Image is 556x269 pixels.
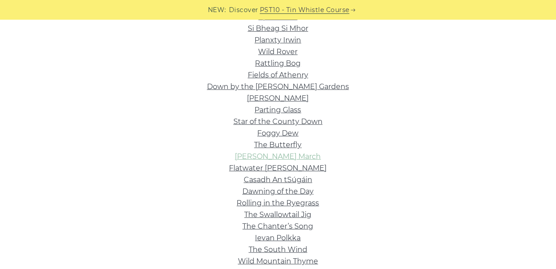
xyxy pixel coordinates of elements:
a: The Swallowtail Jig [245,210,312,219]
a: The Chanter’s Song [243,222,314,231]
a: Foggy Dew [258,129,299,137]
a: The South Wind [249,245,307,254]
a: The Butterfly [254,141,302,149]
a: [PERSON_NAME] [247,94,309,102]
a: Down by the [PERSON_NAME] Gardens [207,82,349,91]
span: NEW: [208,5,226,15]
span: Discover [229,5,259,15]
a: PST10 - Tin Whistle Course [260,5,349,15]
a: Parting Glass [255,106,302,114]
a: Dawning of the Day [242,187,314,196]
a: Wild Rover [259,47,298,56]
a: Flatwater [PERSON_NAME] [229,164,327,172]
a: Rolling in the Ryegrass [237,199,319,207]
a: Fields of Athenry [248,71,308,79]
a: Si­ Bheag Si­ Mhor [248,24,308,33]
a: Star of the County Down [233,117,323,126]
a: [PERSON_NAME] March [235,152,321,161]
a: Wild Mountain Thyme [238,257,318,265]
a: Casadh An tSúgáin [244,175,312,184]
a: Rattling Bog [255,59,301,68]
a: Planxty Irwin [255,36,302,44]
a: Ievan Polkka [255,234,301,242]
